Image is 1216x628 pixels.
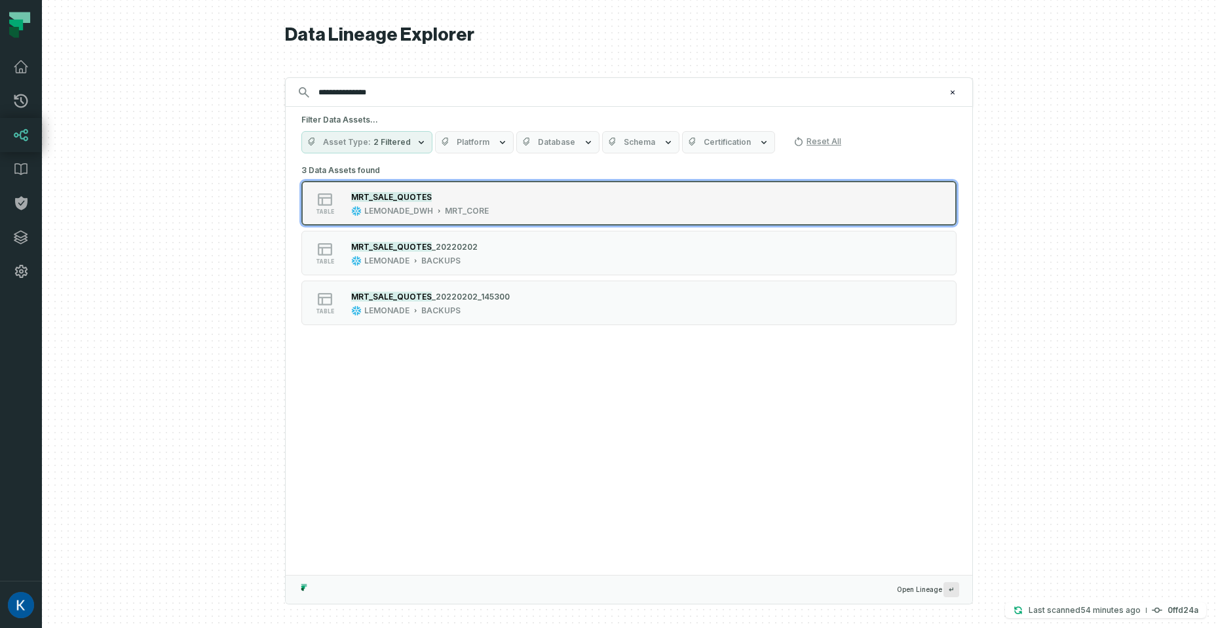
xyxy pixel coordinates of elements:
h5: Filter Data Assets... [301,115,957,125]
button: tableLEMONADEBACKUPS [301,281,957,325]
span: 2 Filtered [373,137,411,147]
h4: 0ffd24a [1168,606,1198,614]
span: Schema [624,137,655,147]
p: Last scanned [1029,604,1141,617]
span: Open Lineage [897,582,959,597]
div: MRT_CORE [445,206,489,216]
button: tableLEMONADE_DWHMRT_CORE [301,181,957,226]
mark: MRT_SALE_QUOTES [351,242,432,252]
span: Press ↵ to add a new Data Asset to the graph [943,582,959,597]
img: avatar of Kai Welsh [8,592,34,618]
mark: MRT_SALE_QUOTES [351,292,432,302]
div: 3 Data Assets found [301,161,957,342]
span: table [316,208,334,215]
button: Reset All [788,131,846,152]
span: Database [538,137,575,147]
span: Asset Type [323,137,371,147]
div: LEMONADE_DWH [364,206,433,216]
span: Certification [704,137,751,147]
div: LEMONADE [364,256,409,266]
button: Asset Type2 Filtered [301,131,432,153]
span: _20220202_145300 [432,292,510,302]
relative-time: Aug 27, 2025, 10:37 AM EDT [1080,605,1141,615]
button: Clear search query [946,86,959,99]
span: Platform [457,137,489,147]
div: BACKUPS [421,305,461,316]
button: Platform [435,131,514,153]
span: table [316,258,334,265]
button: Last scanned[DATE] 10:37:45 AM0ffd24a [1005,602,1206,618]
h1: Data Lineage Explorer [285,24,973,47]
div: Suggestions [286,161,972,575]
button: tableLEMONADEBACKUPS [301,231,957,275]
button: Certification [682,131,775,153]
button: Database [516,131,599,153]
span: table [316,308,334,315]
button: Schema [602,131,679,153]
div: BACKUPS [421,256,461,266]
div: LEMONADE [364,305,409,316]
mark: MRT_SALE_QUOTES [351,192,432,202]
span: _20220202 [432,242,478,252]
